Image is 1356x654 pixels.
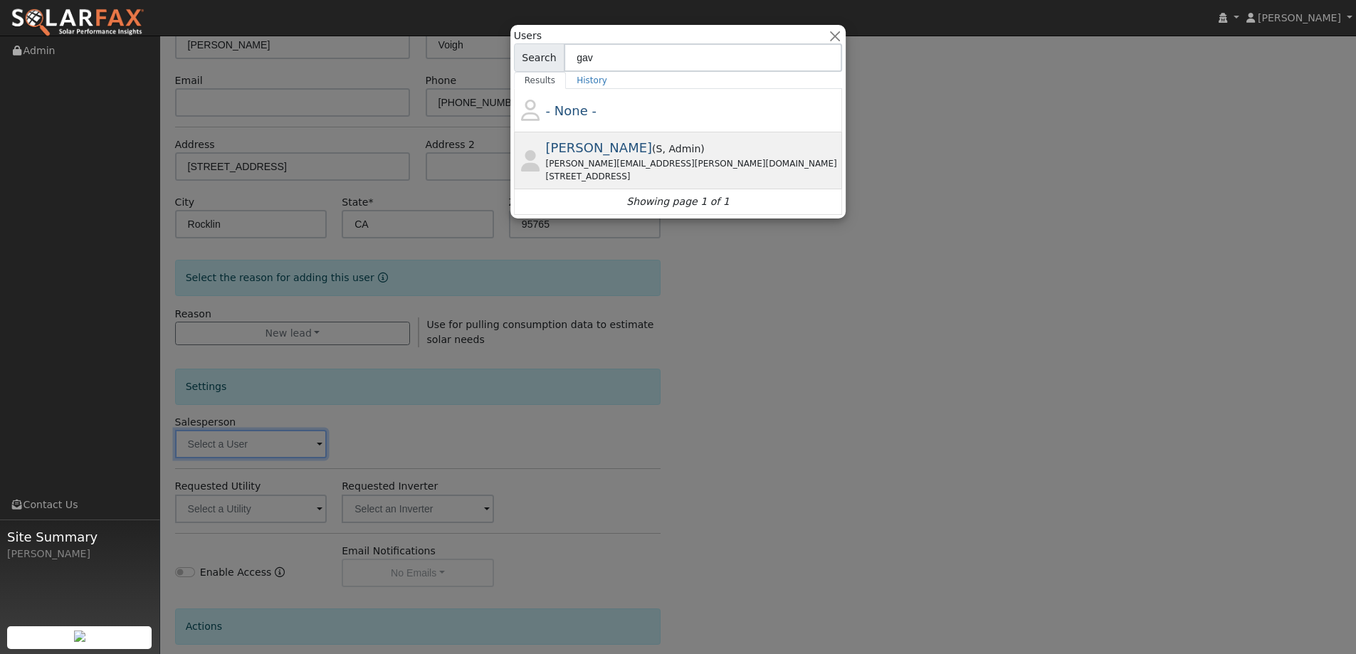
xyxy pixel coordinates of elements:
[656,143,663,154] span: Salesperson
[514,43,564,72] span: Search
[546,103,596,118] span: - None -
[514,72,567,89] a: Results
[7,547,152,561] div: [PERSON_NAME]
[566,72,618,89] a: History
[546,140,653,155] span: [PERSON_NAME]
[74,631,85,642] img: retrieve
[1258,12,1341,23] span: [PERSON_NAME]
[11,8,144,38] img: SolarFax
[546,157,840,170] div: [PERSON_NAME][EMAIL_ADDRESS][PERSON_NAME][DOMAIN_NAME]
[546,170,840,183] div: [STREET_ADDRESS]
[652,143,705,154] span: ( )
[7,527,152,547] span: Site Summary
[663,143,701,154] span: Admin
[626,194,729,209] i: Showing page 1 of 1
[514,28,542,43] span: Users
